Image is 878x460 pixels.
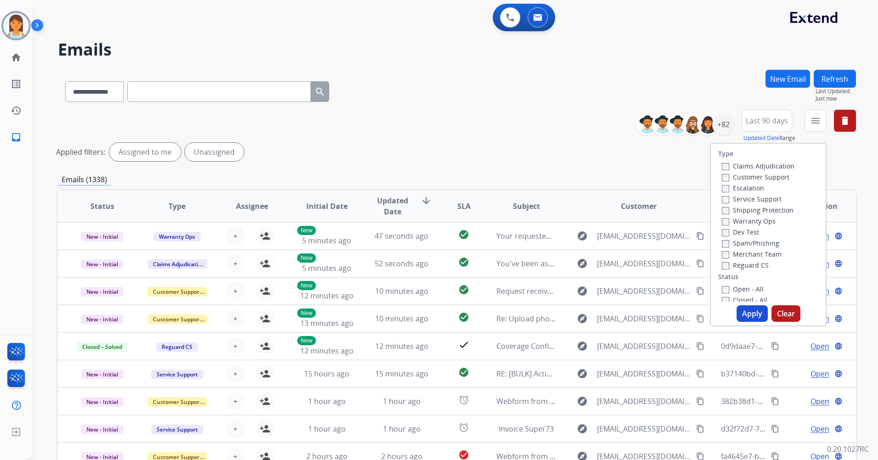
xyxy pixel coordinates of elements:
span: Last 90 days [746,119,788,123]
span: Customer Support [147,287,207,297]
label: Dev Test [722,228,759,236]
label: Shipping Protection [722,206,794,214]
mat-icon: explore [577,341,588,352]
mat-icon: explore [577,286,588,297]
span: 1 hour ago [308,424,346,434]
span: [EMAIL_ADDRESS][DOMAIN_NAME] [597,313,691,324]
span: Claims Adjudication [147,259,210,269]
mat-icon: check_circle [458,284,469,295]
div: Assigned to me [109,143,181,161]
span: [EMAIL_ADDRESS][DOMAIN_NAME] [597,258,691,269]
button: Refresh [814,70,856,88]
p: New [297,226,316,235]
span: Just now [816,95,856,102]
mat-icon: person_add [259,368,270,379]
span: + [233,286,237,297]
span: Open [810,423,829,434]
input: Spam/Phishing [722,240,729,247]
mat-icon: language [834,397,843,405]
input: Shipping Protection [722,207,729,214]
span: Open [810,341,829,352]
span: 47 seconds ago [375,231,428,241]
button: + [226,337,245,355]
mat-icon: language [834,342,843,350]
mat-icon: explore [577,313,588,324]
span: + [233,341,237,352]
mat-icon: language [834,425,843,433]
button: + [226,420,245,438]
span: [EMAIL_ADDRESS][DOMAIN_NAME] [597,368,691,379]
button: + [226,309,245,328]
mat-icon: person_add [259,258,270,269]
span: Status [90,201,114,212]
mat-icon: explore [577,423,588,434]
mat-icon: person_add [259,341,270,352]
span: Initial Date [306,201,348,212]
p: 0.20.1027RC [827,443,869,454]
button: + [226,365,245,383]
span: Last Updated: [816,88,856,95]
input: Service Support [722,196,729,203]
mat-icon: content_copy [696,314,704,323]
span: + [233,423,237,434]
span: 12 minutes ago [375,341,428,351]
mat-icon: explore [577,396,588,407]
span: 1 hour ago [383,396,421,406]
label: Escalation [722,184,764,192]
span: [EMAIL_ADDRESS][DOMAIN_NAME] [597,286,691,297]
input: Merchant Team [722,251,729,258]
mat-icon: content_copy [771,370,779,378]
mat-icon: person_add [259,396,270,407]
mat-icon: check_circle [458,257,469,268]
mat-icon: content_copy [771,342,779,350]
mat-icon: explore [577,258,588,269]
label: Closed - All [722,296,767,304]
span: + [233,230,237,241]
span: Your requested Mattress Firm receipt [496,231,627,241]
span: Closed – Solved [77,342,128,352]
button: + [226,254,245,273]
label: Customer Support [722,173,789,181]
mat-icon: person_add [259,230,270,241]
span: New - Initial [81,314,124,324]
span: Updated Date [372,195,413,217]
span: 12 minutes ago [300,291,354,301]
span: 382b38d1-2e46-4772-a1d2-ea512b065c46 [721,396,864,406]
mat-icon: person_add [259,423,270,434]
mat-icon: language [834,314,843,323]
mat-icon: language [834,259,843,268]
mat-icon: content_copy [771,397,779,405]
span: Customer Support [147,397,207,407]
label: Service Support [722,195,782,203]
p: New [297,281,316,290]
span: Service Support [151,425,203,434]
span: + [233,396,237,407]
mat-icon: alarm [458,422,469,433]
mat-icon: content_copy [696,397,704,405]
span: d32f72d7-7a4a-4c5b-bab4-2bf5bfae3c87 [721,424,859,434]
button: New Email [765,70,810,88]
span: 1 hour ago [383,424,421,434]
label: Warranty Ops [722,217,776,225]
span: Customer [621,201,657,212]
mat-icon: check [458,339,469,350]
button: Last 90 days [742,110,792,132]
button: Clear [771,305,800,322]
mat-icon: alarm [458,394,469,405]
input: Closed - All [722,297,729,304]
span: [EMAIL_ADDRESS][DOMAIN_NAME] [597,230,691,241]
span: [EMAIL_ADDRESS][DOMAIN_NAME] [597,396,691,407]
mat-icon: menu [810,115,821,126]
p: New [297,336,316,345]
label: Merchant Team [722,250,782,258]
div: Unassigned [185,143,244,161]
mat-icon: explore [577,368,588,379]
span: [EMAIL_ADDRESS][DOMAIN_NAME] [597,341,691,352]
span: Assignee [236,201,268,212]
mat-icon: content_copy [696,287,704,295]
span: SLA [457,201,471,212]
mat-icon: explore [577,230,588,241]
span: Type [169,201,186,212]
mat-icon: person_add [259,313,270,324]
p: Applied filters: [56,146,106,157]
